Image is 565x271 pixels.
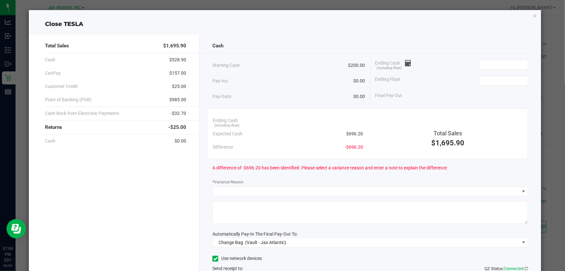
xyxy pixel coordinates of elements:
span: $25.00 [172,83,186,90]
span: Customer Credit [45,83,78,90]
div: Returns [45,120,186,134]
span: $1,695.90 [163,42,186,50]
span: Starting Cash [212,62,240,69]
span: Total Sales [45,42,69,50]
span: Final Pay-Out [375,92,402,99]
span: Pay-Outs [212,93,231,100]
div: Close TESLA [29,20,541,29]
span: Change Bag [219,240,243,245]
span: Point of Banking (POB) [45,96,92,103]
span: (including float) [377,66,402,71]
label: Variance Reason [212,179,243,185]
span: Cash [212,42,223,50]
span: Expected Cash [213,130,243,137]
iframe: Resource center [6,219,26,239]
span: Difference [213,144,233,151]
span: -$25.00 [168,124,186,131]
label: Use network devices [212,255,262,262]
span: Ending Cash [213,117,238,124]
span: $200.00 [348,62,365,69]
span: $985.00 [169,96,186,103]
span: $696.20 [346,130,363,137]
span: QZ Status: [484,266,528,271]
span: $157.00 [169,70,186,77]
span: Cash Back from Electronic Payments [45,110,119,117]
span: $0.00 [354,78,365,84]
span: Send receipt to: [212,266,243,271]
span: Automatically Pay-In The Final Pay-Out To: [212,231,298,237]
span: -$32.70 [171,110,186,117]
span: A difference of -$696.20 has been identified. Please select a variance reason and enter a note to... [212,165,447,171]
span: $0.00 [175,138,186,144]
span: $0.00 [354,93,365,100]
span: Ending Float [375,76,401,86]
span: Connected [504,266,524,271]
span: Cash [45,56,55,63]
span: $1,695.90 [431,139,464,147]
span: Cash [45,138,55,144]
span: Total Sales [434,130,462,137]
span: Pay-Ins [212,78,228,84]
span: $528.90 [169,56,186,63]
span: Ending Cash [375,60,412,69]
span: (including float) [214,123,240,129]
span: -$696.20 [345,144,363,151]
span: CanPay [45,70,61,77]
span: (Vault - Jax Atlantic) [245,240,286,245]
